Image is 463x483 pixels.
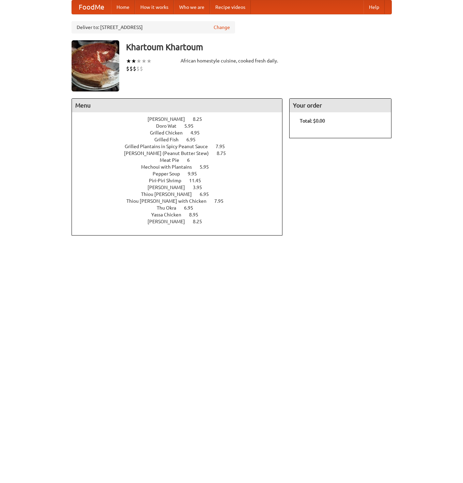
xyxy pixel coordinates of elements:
h4: Your order [290,99,391,112]
span: Yassa Chicken [151,212,188,217]
h3: Khartoum Khartoum [126,40,392,54]
a: [PERSON_NAME] (Peanut Butter Stew) 8.75 [124,151,238,156]
span: [PERSON_NAME] [148,219,192,224]
a: Change [214,24,230,31]
span: Mechoui with Plantains [141,164,199,170]
a: Meat Pie 6 [160,157,202,163]
a: [PERSON_NAME] 3.95 [148,185,215,190]
li: $ [129,65,133,72]
li: ★ [131,57,136,65]
a: Mechoui with Plantains 5.95 [141,164,221,170]
span: [PERSON_NAME] [148,185,192,190]
div: Deliver to: [STREET_ADDRESS] [72,21,235,33]
span: 8.95 [189,212,205,217]
span: Grilled Chicken [150,130,189,136]
span: Thu Okra [157,205,183,211]
a: Doro Wat 5.95 [156,123,206,129]
li: $ [126,65,129,72]
span: 9.95 [188,171,204,176]
a: Recipe videos [210,0,251,14]
a: Yassa Chicken 8.95 [151,212,211,217]
a: Grilled Chicken 4.95 [150,130,212,136]
a: Help [364,0,385,14]
span: 4.95 [190,130,206,136]
a: How it works [135,0,174,14]
span: 8.25 [193,116,209,122]
li: ★ [126,57,131,65]
a: Thu Okra 6.95 [157,205,206,211]
b: Total: $0.00 [300,118,325,124]
a: FoodMe [72,0,111,14]
span: 6.95 [186,137,202,142]
span: 3.95 [193,185,209,190]
a: Grilled Fish 6.95 [154,137,208,142]
span: Thiou [PERSON_NAME] [141,191,199,197]
a: Pepper Soup 9.95 [153,171,210,176]
li: ★ [146,57,152,65]
li: $ [136,65,140,72]
span: 11.45 [189,178,208,183]
span: Grilled Plantains in Spicy Peanut Sauce [125,144,215,149]
li: ★ [141,57,146,65]
a: Grilled Plantains in Spicy Peanut Sauce 7.95 [125,144,237,149]
span: 6.95 [200,191,216,197]
span: Thiou [PERSON_NAME] with Chicken [126,198,213,204]
img: angular.jpg [72,40,119,91]
span: Pepper Soup [153,171,187,176]
a: Home [111,0,135,14]
a: Who we are [174,0,210,14]
span: 8.25 [193,219,209,224]
span: 6.95 [184,205,200,211]
li: $ [140,65,143,72]
li: ★ [136,57,141,65]
span: 6 [187,157,197,163]
a: Thiou [PERSON_NAME] with Chicken 7.95 [126,198,236,204]
div: African homestyle cuisine, cooked fresh daily. [181,57,283,64]
span: [PERSON_NAME] (Peanut Butter Stew) [124,151,216,156]
span: [PERSON_NAME] [148,116,192,122]
a: Piri-Piri Shrimp 11.45 [149,178,214,183]
a: Thiou [PERSON_NAME] 6.95 [141,191,221,197]
span: 5.95 [184,123,200,129]
span: 7.95 [216,144,232,149]
span: Meat Pie [160,157,186,163]
span: Doro Wat [156,123,183,129]
li: $ [133,65,136,72]
span: 7.95 [214,198,230,204]
a: [PERSON_NAME] 8.25 [148,219,215,224]
span: Piri-Piri Shrimp [149,178,188,183]
span: 5.95 [200,164,216,170]
span: Grilled Fish [154,137,185,142]
h4: Menu [72,99,282,112]
a: [PERSON_NAME] 8.25 [148,116,215,122]
span: 8.75 [217,151,233,156]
